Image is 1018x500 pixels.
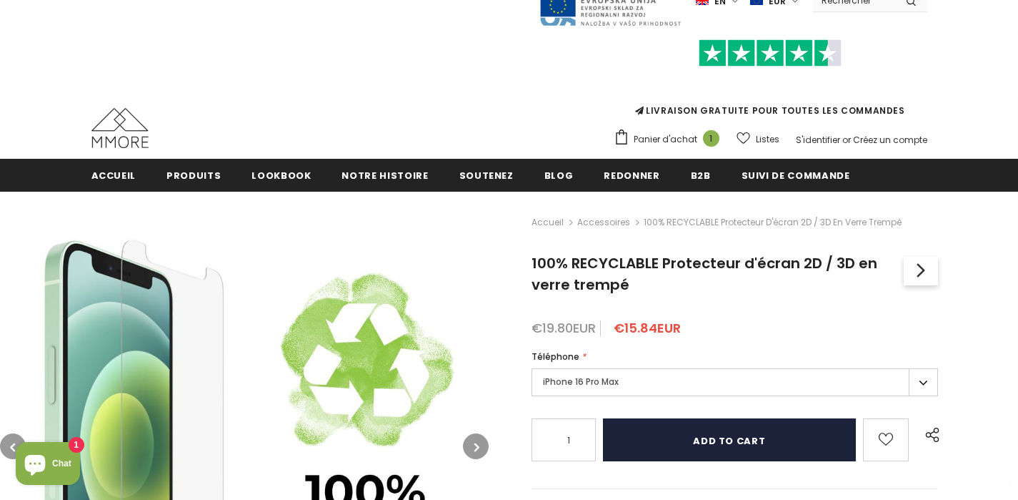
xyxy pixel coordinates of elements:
span: 100% RECYCLABLE Protecteur d'écran 2D / 3D en verre trempé [532,253,877,295]
inbox-online-store-chat: Shopify online store chat [11,442,84,489]
a: S'identifier [796,134,840,146]
a: Produits [166,159,221,191]
span: Notre histoire [341,169,428,182]
span: Téléphone [532,351,579,363]
a: Panier d'achat 1 [614,129,727,150]
a: Lookbook [251,159,311,191]
a: Listes [737,127,779,152]
a: Notre histoire [341,159,428,191]
span: Listes [756,132,779,147]
span: Panier d'achat [634,132,697,147]
span: B2B [691,169,711,182]
a: Suivi de commande [742,159,850,191]
a: Redonner [604,159,659,191]
span: or [842,134,851,146]
span: LIVRAISON GRATUITE POUR TOUTES LES COMMANDES [614,46,927,117]
span: Lookbook [251,169,311,182]
span: Blog [544,169,574,182]
span: Produits [166,169,221,182]
span: 1 [703,130,719,147]
img: Cas MMORE [91,108,149,148]
span: 100% RECYCLABLE Protecteur d'écran 2D / 3D en verre trempé [644,214,902,231]
iframe: Customer reviews powered by Trustpilot [614,67,927,104]
img: Faites confiance aux étoiles pilotes [699,39,842,67]
span: Accueil [91,169,136,182]
span: Redonner [604,169,659,182]
span: €19.80EUR [532,319,596,337]
a: Blog [544,159,574,191]
a: soutenez [459,159,514,191]
a: Créez un compte [853,134,927,146]
span: soutenez [459,169,514,182]
input: Add to cart [603,418,856,461]
label: iPhone 16 Pro Max [532,368,938,396]
a: B2B [691,159,711,191]
span: €15.84EUR [614,319,681,337]
span: Suivi de commande [742,169,850,182]
a: Accessoires [577,216,630,228]
a: Accueil [532,214,564,231]
a: Accueil [91,159,136,191]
